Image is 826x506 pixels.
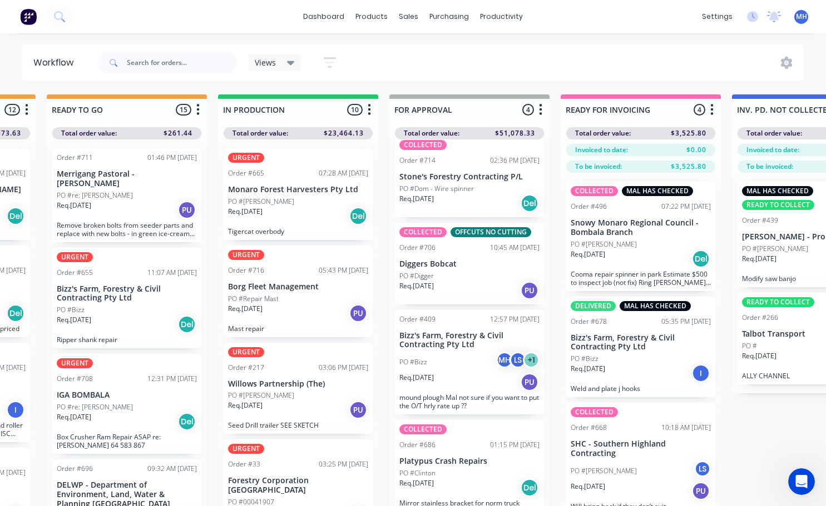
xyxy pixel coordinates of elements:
[696,8,738,25] div: settings
[575,145,628,155] span: Invoiced to date:
[57,335,197,344] p: Ripper shank repair
[350,8,393,25] div: products
[571,249,605,259] p: Req. [DATE]
[57,284,197,303] p: Bizz's Farm, Forestry & Civil Contracting Pty Ltd
[228,421,368,429] p: Seed Drill trailer SEE SKETCH
[228,265,264,275] div: Order #716
[7,207,24,225] div: Del
[228,379,368,389] p: Willows Partnership (The)
[399,314,436,324] div: Order #409
[228,444,264,454] div: URGENT
[686,145,706,155] span: $0.00
[746,162,793,172] span: To be invoiced:
[692,364,710,382] div: I
[52,148,201,242] div: Order #71101:46 PM [DATE]Merrigang Pastoral - [PERSON_NAME]PO #re: [PERSON_NAME]Req.[DATE]PURemov...
[228,282,368,292] p: Borg Fleet Management
[57,268,93,278] div: Order #655
[57,358,93,368] div: URGENT
[571,354,599,364] p: PO #Bizz
[671,128,706,138] span: $3,525.80
[228,476,368,495] p: Forestry Corporation [GEOGRAPHIC_DATA]
[7,304,24,322] div: Del
[571,218,711,237] p: Snowy Monaro Regional Council - Bombala Branch
[742,341,757,351] p: PO #
[57,153,93,163] div: Order #711
[57,402,133,412] p: PO #re: [PERSON_NAME]
[742,186,813,196] div: MAL HAS CHECKED
[399,140,447,150] div: COLLECTED
[33,56,79,69] div: Workflow
[742,297,814,307] div: READY TO COLLECT
[571,270,711,287] p: Cooma repair spinner in park Estimate $500 to inspect job (not fix) Ring [PERSON_NAME] ( may need...
[566,182,715,291] div: COLLECTEDMAL HAS CHECKEDOrder #49607:22 PM [DATE]Snowy Monaro Regional Council - Bombala BranchPO...
[571,466,637,476] p: PO #[PERSON_NAME]
[742,200,814,210] div: READY TO COLLECT
[566,297,715,398] div: DELIVEREDMAL HAS CHECKEDOrder #67805:35 PM [DATE]Bizz's Farm, Forestry & Civil Contracting Pty Lt...
[399,194,434,204] p: Req. [DATE]
[571,439,711,458] p: SHC - Southern Highland Contracting
[61,128,117,138] span: Total order value:
[692,250,710,268] div: Del
[228,324,368,333] p: Mast repair
[147,268,197,278] div: 11:07 AM [DATE]
[399,478,434,488] p: Req. [DATE]
[575,162,622,172] span: To be invoiced:
[788,468,815,495] iframe: Intercom live chat
[228,197,294,207] p: PO #[PERSON_NAME]
[147,153,197,163] div: 01:46 PM [DATE]
[571,482,605,492] p: Req. [DATE]
[324,128,364,138] span: $23,464.13
[399,424,447,434] div: COLLECTED
[523,352,540,368] div: + 1
[571,202,607,212] div: Order #496
[742,351,776,361] p: Req. [DATE]
[746,128,802,138] span: Total order value:
[319,168,368,178] div: 07:28 AM [DATE]
[228,168,264,178] div: Order #665
[399,468,436,478] p: PO #Clinton
[228,185,368,194] p: Monaro Forest Harvesters Pty Ltd
[228,207,263,217] p: Req. [DATE]
[742,313,778,323] div: Order #266
[571,333,711,352] p: Bizz's Farm, Forestry & Civil Contracting Pty Ltd
[57,305,85,315] p: PO #Bizz
[571,301,616,311] div: DELIVERED
[7,401,24,419] div: I
[228,227,368,236] p: Tigercat overbody
[571,423,607,433] div: Order #668
[694,460,711,477] div: LS
[521,373,538,391] div: PU
[399,373,434,383] p: Req. [DATE]
[571,317,607,327] div: Order #678
[147,464,197,474] div: 09:32 AM [DATE]
[474,8,528,25] div: productivity
[57,201,91,211] p: Req. [DATE]
[742,254,776,264] p: Req. [DATE]
[399,393,540,410] p: mound plough Mal not sure if you want to put the O/T hrly rate up ??
[52,354,201,454] div: URGENTOrder #70812:31 PM [DATE]IGA BOMBALAPO #re: [PERSON_NAME]Req.[DATE]DelBox Crusher Ram Repai...
[164,128,192,138] span: $261.44
[575,128,631,138] span: Total order value:
[399,271,434,281] p: PO #Digger
[571,239,637,249] p: PO #[PERSON_NAME]
[57,221,197,238] p: Remove broken bolts from seeder parts and replace with new bolts - in green ice-cream container o...
[20,8,37,25] img: Factory
[742,244,808,254] p: PO #[PERSON_NAME]
[451,227,531,237] div: OFFCUTS NO CUTTING
[319,265,368,275] div: 05:43 PM [DATE]
[233,128,288,138] span: Total order value:
[521,479,538,497] div: Del
[127,52,237,74] input: Search for orders...
[521,194,538,212] div: Del
[298,8,350,25] a: dashboard
[571,364,605,374] p: Req. [DATE]
[692,482,710,500] div: PU
[228,347,264,357] div: URGENT
[178,201,196,219] div: PU
[395,310,544,415] div: Order #40912:57 PM [DATE]Bizz's Farm, Forestry & Civil Contracting Pty LtdPO #BizzMHLS+1Req.[DATE...
[224,148,373,240] div: URGENTOrder #66507:28 AM [DATE]Monaro Forest Harvesters Pty LtdPO #[PERSON_NAME]Req.[DATE]DelTige...
[510,352,526,368] div: LS
[399,184,474,194] p: PO #Dom - Wire spinner
[490,440,540,450] div: 01:15 PM [DATE]
[399,331,540,350] p: Bizz's Farm, Forestry & Civil Contracting Pty Ltd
